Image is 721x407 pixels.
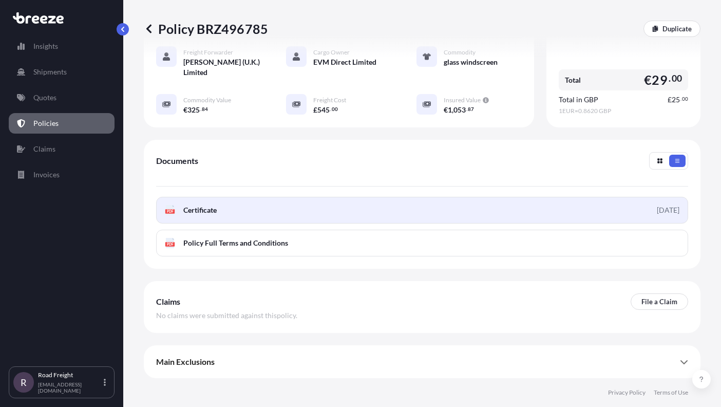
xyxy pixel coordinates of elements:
span: 00 [682,97,688,101]
span: . [200,107,201,111]
span: R [21,377,27,387]
span: . [669,76,671,82]
p: Policies [33,118,59,128]
span: Policy Full Terms and Conditions [183,238,288,248]
span: Commodity Value [183,96,231,104]
span: € [183,106,187,114]
span: Certificate [183,205,217,215]
span: Total in GBP [559,95,598,105]
p: Invoices [33,170,60,180]
a: PDFCertificate[DATE] [156,197,688,224]
span: No claims were submitted against this policy . [156,310,297,321]
span: . [330,107,331,111]
span: 325 [187,106,200,114]
span: glass windscreen [444,57,498,67]
p: Claims [33,144,55,154]
p: Road Freight [38,371,102,379]
p: Insights [33,41,58,51]
div: [DATE] [657,205,679,215]
a: Invoices [9,164,115,185]
a: PDFPolicy Full Terms and Conditions [156,230,688,256]
span: 87 [468,107,474,111]
span: £ [668,96,672,103]
span: 84 [202,107,208,111]
p: Quotes [33,92,56,103]
span: 545 [317,106,330,114]
span: , [452,106,453,114]
a: Insights [9,36,115,57]
span: Total [565,75,581,85]
span: 25 [672,96,680,103]
span: EVM Direct Limited [313,57,376,67]
div: Main Exclusions [156,349,688,374]
a: Claims [9,139,115,159]
a: Quotes [9,87,115,108]
span: € [644,73,652,86]
p: Policy BRZ496785 [144,21,268,37]
text: PDF [167,243,174,246]
a: Policies [9,113,115,134]
p: Duplicate [662,24,692,34]
a: File a Claim [631,293,688,310]
p: File a Claim [641,297,677,307]
span: Insured Value [444,96,481,104]
span: 00 [672,76,682,82]
span: 00 [332,107,338,111]
span: Freight Cost [313,96,346,104]
text: PDF [167,210,174,213]
span: 1 [448,106,452,114]
span: Claims [156,297,180,307]
span: £ [313,106,317,114]
span: Documents [156,156,198,166]
span: 053 [453,106,466,114]
a: Shipments [9,62,115,82]
p: Shipments [33,67,67,77]
a: Duplicate [643,21,700,37]
span: . [680,97,681,101]
span: 29 [652,73,667,86]
span: Main Exclusions [156,357,215,367]
a: Privacy Policy [608,388,646,397]
a: Terms of Use [654,388,688,397]
span: [PERSON_NAME] (U.K.) Limited [183,57,261,78]
span: € [444,106,448,114]
span: . [466,107,467,111]
span: 1 EUR = 0.8620 GBP [559,107,688,115]
p: [EMAIL_ADDRESS][DOMAIN_NAME] [38,381,102,394]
